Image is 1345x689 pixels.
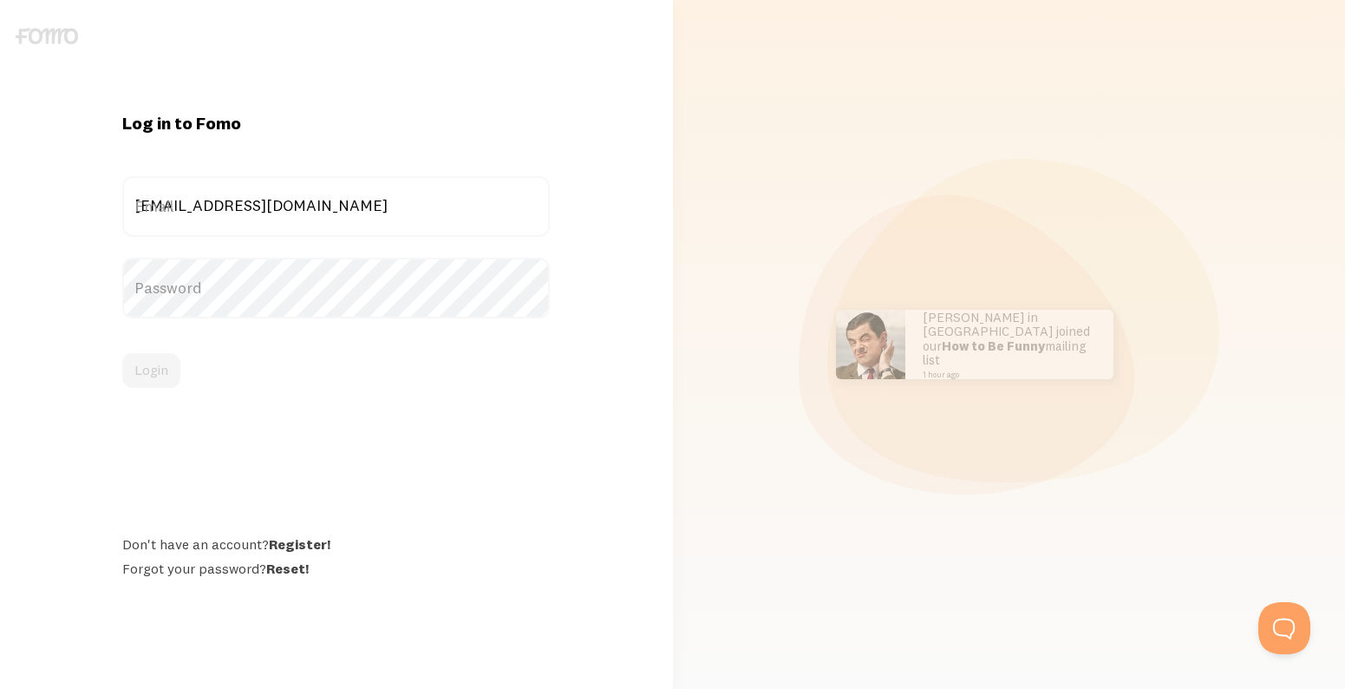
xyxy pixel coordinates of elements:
[122,176,550,237] label: Email
[122,112,550,135] h1: Log in to Fomo
[122,535,550,553] div: Don't have an account?
[266,560,309,577] a: Reset!
[1258,602,1310,654] iframe: Help Scout Beacon - Open
[122,560,550,577] div: Forgot your password?
[269,535,330,553] a: Register!
[122,258,550,318] label: Password
[16,28,78,44] img: fomo-logo-gray-b99e0e8ada9f9040e2984d0d95b3b12da0074ffd48d1e5cb62ac37fc77b0b268.svg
